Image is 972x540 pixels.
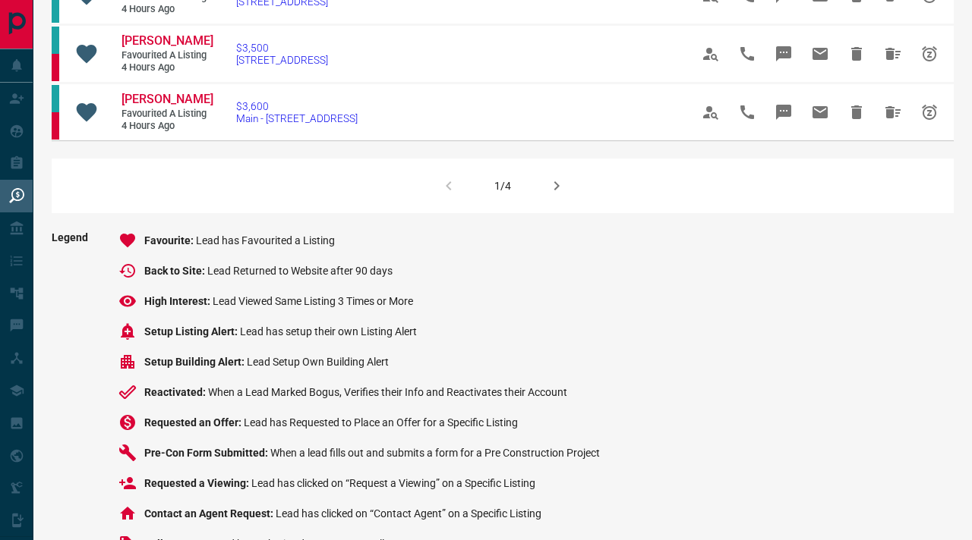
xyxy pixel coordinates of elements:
span: Favourited a Listing [121,49,213,62]
span: 4 hours ago [121,3,213,16]
span: Lead has Requested to Place an Offer for a Specific Listing [244,416,518,429]
span: $3,500 [236,42,328,54]
span: Contact an Agent Request [144,507,276,520]
span: Reactivated [144,386,208,398]
span: Hide [838,94,875,130]
span: Setup Listing Alert [144,325,240,337]
span: Lead has clicked on “Contact Agent” on a Specific Listing [276,507,541,520]
span: [STREET_ADDRESS] [236,54,328,66]
span: Main - [STREET_ADDRESS] [236,112,358,124]
span: 4 hours ago [121,61,213,74]
span: 4 hours ago [121,120,213,133]
span: When a Lead Marked Bogus, Verifies their Info and Reactivates their Account [208,386,567,398]
span: Message [765,94,802,130]
span: When a lead fills out and submits a form for a Pre Construction Project [270,447,600,459]
span: $3,600 [236,100,358,112]
span: Email [802,94,838,130]
span: View Profile [693,94,729,130]
div: condos.ca [52,27,59,54]
span: Favourited a Listing [121,108,213,121]
span: Lead Setup Own Building Alert [247,356,389,368]
a: [PERSON_NAME] [121,92,213,108]
a: $3,600Main - [STREET_ADDRESS] [236,100,358,124]
div: property.ca [52,54,59,81]
div: property.ca [52,112,59,140]
span: Pre-Con Form Submitted [144,447,270,459]
span: Message [765,36,802,72]
a: [PERSON_NAME] [121,33,213,49]
span: Requested an Offer [144,416,244,429]
span: Email [802,36,838,72]
span: Requested a Viewing [144,477,251,489]
span: Lead Returned to Website after 90 days [207,265,393,277]
span: [PERSON_NAME] [121,33,213,48]
span: Back to Site [144,265,207,277]
span: Hide All from Priscila Letieres [875,36,911,72]
span: Hide [838,36,875,72]
span: Lead has Favourited a Listing [196,234,335,246]
span: View Profile [693,36,729,72]
div: 1/4 [494,180,511,192]
span: Call [729,94,765,130]
span: [PERSON_NAME] [121,92,213,106]
span: Favourite [144,234,196,246]
span: Snooze [911,94,948,130]
span: Hide All from Priscila Letieres [875,94,911,130]
span: Snooze [911,36,948,72]
span: Lead has setup their own Listing Alert [240,325,417,337]
a: $3,500[STREET_ADDRESS] [236,42,328,66]
span: Call [729,36,765,72]
span: Setup Building Alert [144,356,247,368]
span: Lead has clicked on “Request a Viewing” on a Specific Listing [251,477,535,489]
span: Lead Viewed Same Listing 3 Times or More [213,295,413,307]
div: condos.ca [52,85,59,112]
span: High Interest [144,295,213,307]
